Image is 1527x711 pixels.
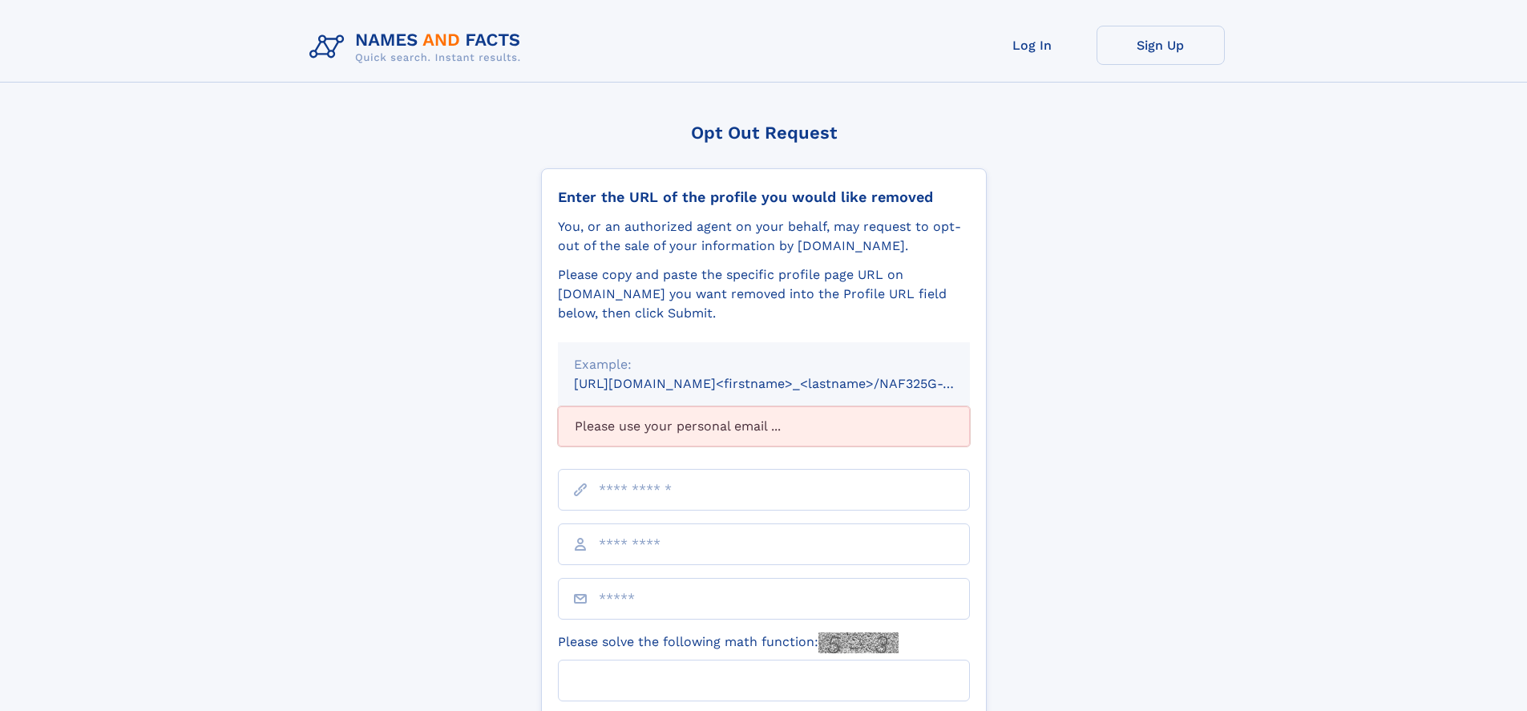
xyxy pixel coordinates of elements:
div: Please copy and paste the specific profile page URL on [DOMAIN_NAME] you want removed into the Pr... [558,265,970,323]
a: Sign Up [1097,26,1225,65]
div: Enter the URL of the profile you would like removed [558,188,970,206]
small: [URL][DOMAIN_NAME]<firstname>_<lastname>/NAF325G-xxxxxxxx [574,376,1000,391]
label: Please solve the following math function: [558,632,899,653]
img: Logo Names and Facts [303,26,534,69]
div: You, or an authorized agent on your behalf, may request to opt-out of the sale of your informatio... [558,217,970,256]
div: Please use your personal email ... [558,406,970,446]
div: Opt Out Request [541,123,987,143]
a: Log In [968,26,1097,65]
div: Example: [574,355,954,374]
